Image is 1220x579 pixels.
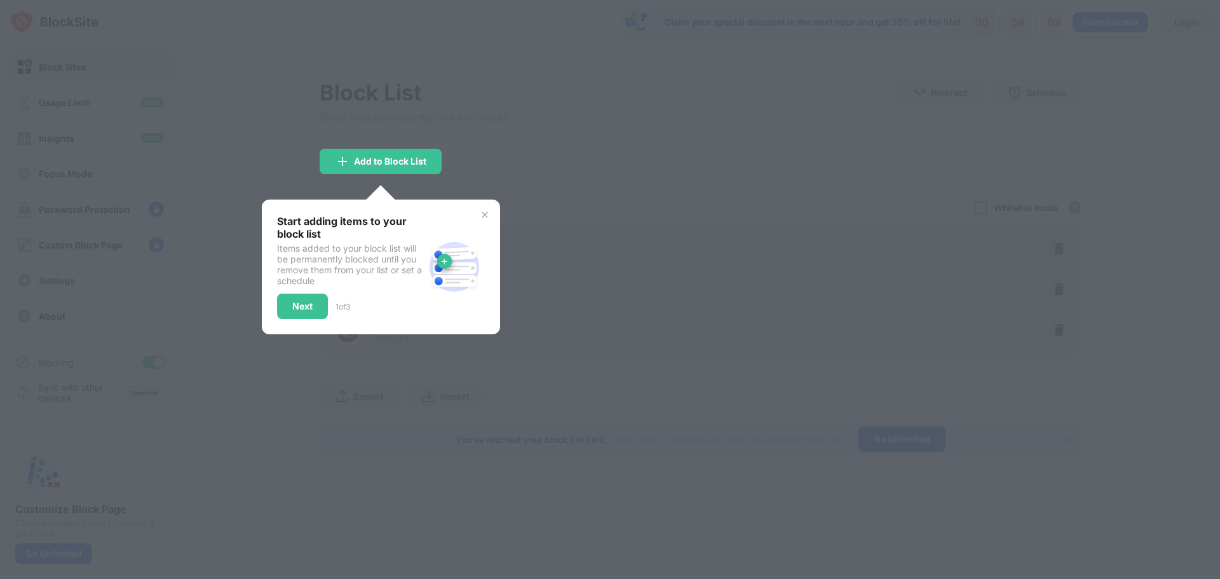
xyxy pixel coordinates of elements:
img: x-button.svg [480,210,490,220]
div: Start adding items to your block list [277,215,424,240]
div: 1 of 3 [335,302,350,311]
img: block-site.svg [424,236,485,297]
div: Add to Block List [354,156,426,167]
div: Next [292,301,313,311]
div: Items added to your block list will be permanently blocked until you remove them from your list o... [277,243,424,286]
